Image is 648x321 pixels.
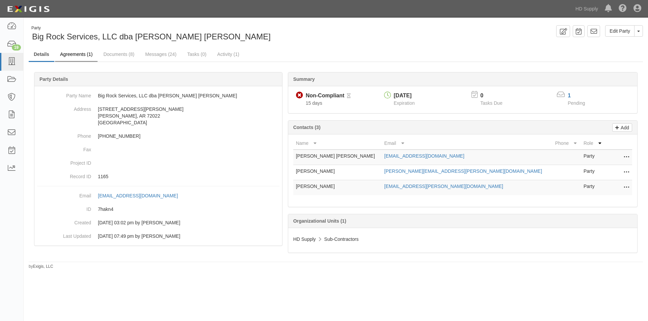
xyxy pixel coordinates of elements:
span: Pending [568,100,585,106]
td: Party [581,180,605,195]
span: Tasks Due [480,100,502,106]
a: Exigis, LLC [33,264,53,269]
a: [EMAIL_ADDRESS][DOMAIN_NAME] [384,153,464,159]
div: Big Rock Services, LLC dba Michael Ryan Webb Jr [29,25,331,42]
img: logo-5460c22ac91f19d4615b14bd174203de0afe785f0fc80cf4dbbc73dc1793850b.png [5,3,52,15]
span: Since 09/15/2025 [306,100,322,106]
span: HD Supply [293,236,316,242]
dd: 08/23/2024 07:49 pm by Wonda Arbedul [37,229,279,243]
div: [DATE] [394,92,415,100]
b: Summary [293,76,315,82]
a: Activity (1) [212,47,244,61]
p: 0 [480,92,511,100]
i: Pending Review [347,94,351,98]
dt: Created [37,216,91,226]
a: HD Supply [572,2,601,15]
td: [PERSON_NAME] [293,165,382,180]
span: Expiration [394,100,415,106]
dt: Address [37,102,91,113]
td: Party [581,150,605,165]
div: Non-Compliant [306,92,345,100]
dt: Last Updated [37,229,91,239]
a: Add [612,123,632,132]
div: Party [31,25,271,31]
b: Contacts (3) [293,125,321,130]
small: by [29,264,53,269]
th: Phone [552,137,581,150]
dt: Fax [37,143,91,153]
dd: 7hakn4 [37,202,279,216]
a: Details [29,47,54,62]
dt: Email [37,189,91,199]
p: 1165 [98,173,279,180]
dt: Party Name [37,89,91,99]
b: Party Details [39,76,68,82]
a: [EMAIL_ADDRESS][DOMAIN_NAME] [98,193,185,198]
td: [PERSON_NAME] [293,180,382,195]
a: Messages (24) [140,47,182,61]
dd: Big Rock Services, LLC dba [PERSON_NAME] [PERSON_NAME] [37,89,279,102]
a: [PERSON_NAME][EMAIL_ADDRESS][PERSON_NAME][DOMAIN_NAME] [384,168,542,174]
i: Non-Compliant [296,92,303,99]
dt: Phone [37,129,91,139]
th: Email [382,137,552,150]
a: Tasks (0) [182,47,212,61]
b: Organizational Units (1) [293,218,346,224]
dt: Project ID [37,156,91,166]
dd: 07/17/2024 03:02 pm by Wonda Arbedul [37,216,279,229]
a: Documents (8) [98,47,139,61]
a: Agreements (1) [55,47,98,62]
dt: Record ID [37,170,91,180]
div: [EMAIL_ADDRESS][DOMAIN_NAME] [98,192,178,199]
dd: [PHONE_NUMBER] [37,129,279,143]
p: Add [619,124,629,131]
dd: [STREET_ADDRESS][PERSON_NAME] [PERSON_NAME], AR 72022 [GEOGRAPHIC_DATA] [37,102,279,129]
a: 1 [568,93,571,98]
th: Name [293,137,382,150]
span: Sub-Contractors [324,236,359,242]
a: Edit Party [605,25,634,37]
td: [PERSON_NAME] [PERSON_NAME] [293,150,382,165]
td: Party [581,165,605,180]
div: 19 [12,44,21,51]
th: Role [581,137,605,150]
i: Help Center - Complianz [619,5,627,13]
dt: ID [37,202,91,213]
span: Big Rock Services, LLC dba [PERSON_NAME] [PERSON_NAME] [32,32,271,41]
a: [EMAIL_ADDRESS][PERSON_NAME][DOMAIN_NAME] [384,184,503,189]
